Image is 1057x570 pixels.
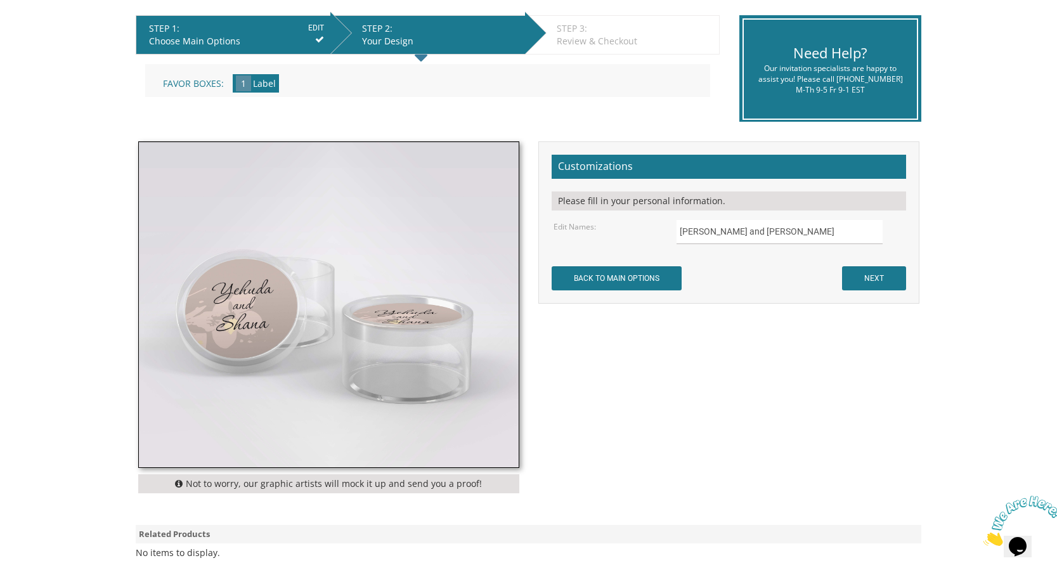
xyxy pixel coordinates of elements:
div: STEP 2: [362,22,519,35]
input: EDIT [308,22,324,34]
div: Your Design [362,35,519,48]
input: NEXT [842,266,906,290]
label: Edit Names: [554,221,596,232]
h2: Customizations [552,155,906,179]
img: Chat attention grabber [5,5,84,55]
iframe: chat widget [978,491,1057,551]
div: STEP 3: [557,22,713,35]
div: STEP 1: [149,22,324,35]
div: Review & Checkout [557,35,713,48]
div: Related Products [136,525,922,543]
input: BACK TO MAIN OPTIONS [552,266,682,290]
div: Need Help? [753,43,907,63]
div: Please fill in your personal information. [552,191,906,211]
div: Choose Main Options [149,35,324,48]
div: Our invitation specialists are happy to assist you! Please call [PHONE_NUMBER] M-Th 9-5 Fr 9-1 EST [753,63,907,95]
span: 1 [236,75,251,91]
div: No items to display. [136,547,220,559]
span: Label [253,77,276,89]
div: Not to worry, our graphic artists will mock it up and send you a proof! [138,474,519,493]
span: Favor Boxes: [163,77,224,89]
img: round-box-12.jpg [139,142,519,467]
